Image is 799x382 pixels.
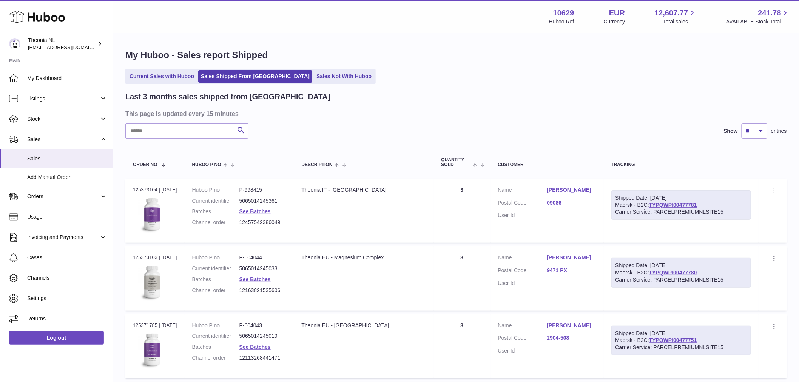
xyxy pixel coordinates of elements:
[192,219,239,226] dt: Channel order
[553,8,574,18] strong: 10629
[547,199,596,206] a: 09086
[239,186,287,194] dd: P-998415
[615,262,747,269] div: Shipped Date: [DATE]
[604,18,625,25] div: Currency
[611,190,751,220] div: Maersk - B2C:
[192,333,239,340] dt: Current identifier
[441,157,471,167] span: Quantity Sold
[302,186,426,194] div: Theonia IT - [GEOGRAPHIC_DATA]
[192,208,239,215] dt: Batches
[498,199,547,208] dt: Postal Code
[125,49,787,61] h1: My Huboo - Sales report Shipped
[9,331,104,345] a: Log out
[615,344,747,351] div: Carrier Service: PARCELPREMIUMNLSITE15
[498,280,547,287] dt: User Id
[547,267,596,274] a: 9471 PX
[27,95,99,102] span: Listings
[498,186,547,196] dt: Name
[27,136,99,143] span: Sales
[611,258,751,288] div: Maersk - B2C:
[28,37,96,51] div: Theonia NL
[192,162,221,167] span: Huboo P no
[498,322,547,331] dt: Name
[498,347,547,354] dt: User Id
[498,267,547,276] dt: Postal Code
[133,162,157,167] span: Order No
[192,343,239,351] dt: Batches
[547,334,596,342] a: 2904-508
[239,322,287,329] dd: P-604043
[649,337,697,343] a: TYPQWPI00477751
[133,196,171,233] img: 106291725893008.jpg
[28,44,111,50] span: [EMAIL_ADDRESS][DOMAIN_NAME]
[27,274,107,282] span: Channels
[125,109,785,118] h3: This page is updated every 15 minutes
[133,186,177,193] div: 125373104 | [DATE]
[615,276,747,283] div: Carrier Service: PARCELPREMIUMNLSITE15
[498,212,547,219] dt: User Id
[192,254,239,261] dt: Huboo P no
[609,8,625,18] strong: EUR
[239,254,287,261] dd: P-604044
[239,197,287,205] dd: 5065014245361
[547,254,596,261] a: [PERSON_NAME]
[611,326,751,356] div: Maersk - B2C:
[434,179,491,243] td: 3
[133,254,177,261] div: 125373103 | [DATE]
[192,265,239,272] dt: Current identifier
[27,213,107,220] span: Usage
[726,8,790,25] a: 241.78 AVAILABLE Stock Total
[654,8,688,18] span: 12,607.77
[615,330,747,337] div: Shipped Date: [DATE]
[27,155,107,162] span: Sales
[654,8,697,25] a: 12,607.77 Total sales
[302,162,333,167] span: Description
[302,254,426,261] div: Theonia EU - Magnesium Complex
[498,334,547,343] dt: Postal Code
[434,246,491,310] td: 3
[771,128,787,135] span: entries
[192,197,239,205] dt: Current identifier
[649,202,697,208] a: TYPQWPI00477781
[649,270,697,276] a: TYPQWPI00477780
[133,322,177,329] div: 125371785 | [DATE]
[758,8,781,18] span: 241.78
[239,219,287,226] dd: 12457542386049
[198,70,312,83] a: Sales Shipped From [GEOGRAPHIC_DATA]
[547,322,596,329] a: [PERSON_NAME]
[192,186,239,194] dt: Huboo P no
[133,263,171,301] img: 106291725893142.jpg
[192,276,239,283] dt: Batches
[314,70,374,83] a: Sales Not With Huboo
[125,92,330,102] h2: Last 3 months sales shipped from [GEOGRAPHIC_DATA]
[192,322,239,329] dt: Huboo P no
[9,38,20,49] img: info@wholesomegoods.eu
[27,193,99,200] span: Orders
[27,295,107,302] span: Settings
[127,70,197,83] a: Current Sales with Huboo
[549,18,574,25] div: Huboo Ref
[239,333,287,340] dd: 5065014245019
[239,208,271,214] a: See Batches
[133,331,171,369] img: 106291725893172.jpg
[498,162,596,167] div: Customer
[611,162,751,167] div: Tracking
[192,354,239,362] dt: Channel order
[239,287,287,294] dd: 12163821535606
[27,116,99,123] span: Stock
[615,208,747,216] div: Carrier Service: PARCELPREMIUMNLSITE15
[239,354,287,362] dd: 12113268441471
[615,194,747,202] div: Shipped Date: [DATE]
[726,18,790,25] span: AVAILABLE Stock Total
[192,287,239,294] dt: Channel order
[27,254,107,261] span: Cases
[498,254,547,263] dt: Name
[27,174,107,181] span: Add Manual Order
[27,315,107,322] span: Returns
[663,18,697,25] span: Total sales
[239,344,271,350] a: See Batches
[239,265,287,272] dd: 5065014245033
[239,276,271,282] a: See Batches
[547,186,596,194] a: [PERSON_NAME]
[434,314,491,378] td: 3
